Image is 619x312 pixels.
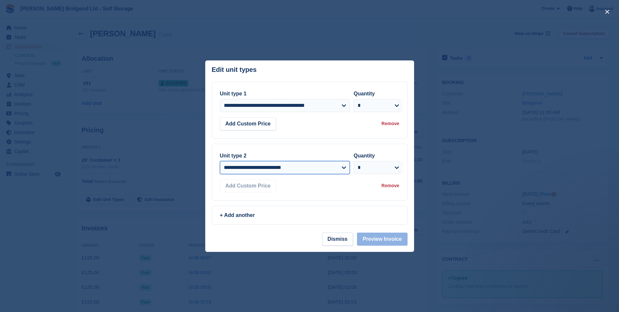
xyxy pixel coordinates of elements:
[381,120,399,127] div: Remove
[220,179,276,192] button: Add Custom Price
[354,91,375,96] label: Quantity
[322,233,353,246] button: Dismiss
[354,153,375,158] label: Quantity
[220,153,247,158] label: Unit type 2
[357,233,407,246] button: Preview Invoice
[212,206,408,225] a: + Add another
[602,7,612,17] button: close
[212,66,257,74] p: Edit unit types
[381,182,399,189] div: Remove
[220,211,399,219] div: + Add another
[220,91,247,96] label: Unit type 1
[220,117,276,130] button: Add Custom Price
